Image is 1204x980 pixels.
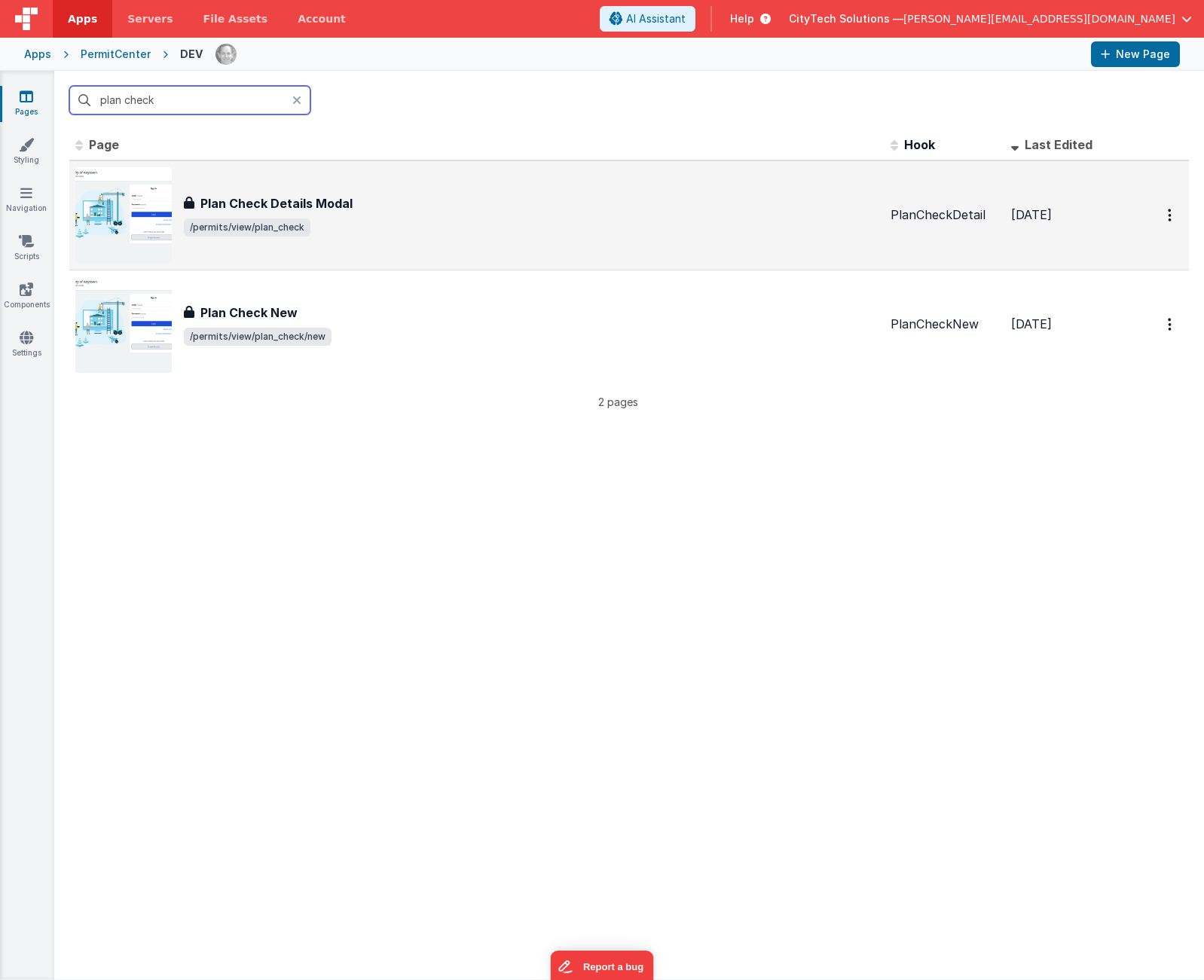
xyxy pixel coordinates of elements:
span: Apps [68,11,97,26]
button: AI Assistant [600,6,695,32]
h3: Plan Check Details Modal [200,194,353,212]
span: [PERSON_NAME][EMAIL_ADDRESS][DOMAIN_NAME] [903,11,1175,26]
span: [DATE] [1011,316,1052,331]
input: Search pages, id's ... [69,86,310,114]
button: CityTech Solutions — [PERSON_NAME][EMAIL_ADDRESS][DOMAIN_NAME] [789,11,1192,26]
div: PlanCheckDetail [891,206,999,224]
span: Page [89,137,119,152]
span: Servers [127,11,173,26]
span: /permits/view/plan_check/new [184,328,332,346]
button: Options [1159,309,1183,340]
div: DEV [180,47,203,62]
span: File Assets [203,11,268,26]
span: CityTech Solutions — [789,11,903,26]
span: [DATE] [1011,207,1052,222]
span: /permits/view/plan_check [184,218,310,237]
div: PlanCheckNew [891,316,999,333]
span: Hook [904,137,935,152]
div: PermitCenter [81,47,151,62]
img: e92780d1901cbe7d843708aaaf5fdb33 [215,44,237,65]
p: 2 pages [69,394,1166,410]
div: Apps [24,47,51,62]
span: Last Edited [1025,137,1092,152]
button: New Page [1091,41,1180,67]
h3: Plan Check New [200,304,298,322]
span: Help [730,11,754,26]
button: Options [1159,200,1183,230]
span: AI Assistant [626,11,686,26]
